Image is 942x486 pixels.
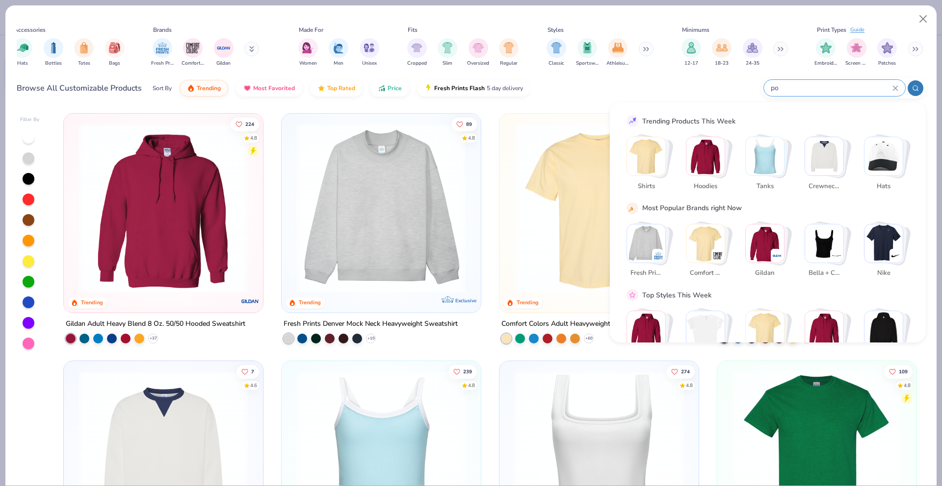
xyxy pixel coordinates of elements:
span: 12-17 [684,60,698,67]
div: Fresh Prints Denver Mock Neck Heavyweight Sweatshirt [284,318,458,330]
span: Totes [78,60,90,67]
span: Oversized [467,60,489,67]
img: Athleisure [746,311,784,349]
span: Comfort Colors [182,60,204,67]
img: a90f7c54-8796-4cb2-9d6e-4e9644cfe0fe [471,123,651,293]
div: filter for Totes [74,38,94,67]
img: Totes Image [78,42,89,53]
span: Slim [443,60,452,67]
img: Bags Image [109,42,120,53]
button: Like [237,364,260,378]
div: filter for Bottles [44,38,63,67]
button: Most Favorited [236,80,302,97]
span: + 10 [367,336,375,341]
img: trending.gif [187,84,195,92]
button: Stack Card Button Comfort Colors [686,224,731,282]
span: Embroidery [814,60,837,67]
span: Bottles [45,60,62,67]
div: filter for Comfort Colors [182,38,204,67]
span: Fresh Prints Flash [434,84,485,92]
input: Try "T-Shirt" [770,82,892,94]
span: Regular [500,60,518,67]
div: Top Styles This Week [642,290,711,300]
span: 274 [681,369,690,374]
span: Hoodies [690,182,722,192]
img: TopRated.gif [317,84,325,92]
span: + 37 [150,336,157,341]
span: Comfort Colors [690,268,722,278]
div: 4.8 [686,382,693,389]
img: Bella + Canvas [832,251,841,261]
img: Hats [864,137,903,175]
div: filter for Women [298,38,318,67]
div: Brands [153,25,172,34]
img: Classic [627,311,665,349]
img: 12-17 Image [686,42,697,53]
span: Crewnecks [809,182,840,192]
button: Stack Card Button Hoodies [686,137,731,195]
button: filter button [44,38,63,67]
img: Embroidery Image [820,42,832,53]
img: f5d85501-0dbb-4ee4-b115-c08fa3845d83 [291,123,471,293]
img: most_fav.gif [243,84,251,92]
span: Bella + Canvas [809,268,840,278]
div: filter for Gildan [214,38,234,67]
div: filter for Slim [438,38,457,67]
span: 5 day delivery [487,83,523,94]
div: filter for Unisex [360,38,379,67]
div: filter for Patches [877,38,897,67]
span: Top Rated [327,84,355,92]
span: Gildan [749,268,781,278]
button: filter button [877,38,897,67]
div: Styles [548,25,564,34]
span: Hats [868,182,900,192]
span: Exclusive [455,297,476,304]
div: Accessories [14,25,46,34]
img: Gildan logo [240,292,260,311]
button: Stack Card Button Crewnecks [805,137,850,195]
div: Minimums [682,25,709,34]
span: Screen Print [845,60,868,67]
div: 4.8 [904,382,911,389]
button: Price [370,80,409,97]
span: + 60 [585,336,592,341]
img: Nike [864,224,903,263]
div: filter for 24-35 [743,38,762,67]
button: Top Rated [310,80,363,97]
span: Trending [197,84,221,92]
div: filter for Classic [547,38,566,67]
img: Hoodies [686,137,725,175]
button: filter button [499,38,519,67]
button: Stack Card Button Fresh Prints [627,224,672,282]
button: Like [451,117,477,131]
div: 4.8 [251,134,258,142]
img: Gildan [772,251,782,261]
img: party_popper.gif [628,204,637,213]
img: Oversized Image [472,42,484,53]
div: filter for Oversized [467,38,489,67]
span: 18-23 [715,60,729,67]
img: Comfort Colors Image [185,41,200,55]
button: Like [231,117,260,131]
img: Fresh Prints [654,251,663,261]
img: Screen Print Image [851,42,862,53]
button: filter button [360,38,379,67]
img: pink_star.gif [628,291,637,299]
span: Women [299,60,317,67]
div: Sort By [153,84,172,93]
img: Regular Image [503,42,515,53]
div: Guide [850,26,864,34]
img: Fresh Prints [627,224,665,263]
span: Fresh Prints [630,268,662,278]
button: Stack Card Button Shirts [627,137,672,195]
button: filter button [606,38,629,67]
button: filter button [182,38,204,67]
span: Athleisure [606,60,629,67]
img: flash.gif [424,84,432,92]
img: Bottles Image [48,42,59,53]
button: filter button [105,38,125,67]
div: Filter By [20,116,40,123]
button: Stack Card Button Nike [864,224,909,282]
button: Stack Card Button Tanks [745,137,790,195]
span: Nike [868,268,900,278]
